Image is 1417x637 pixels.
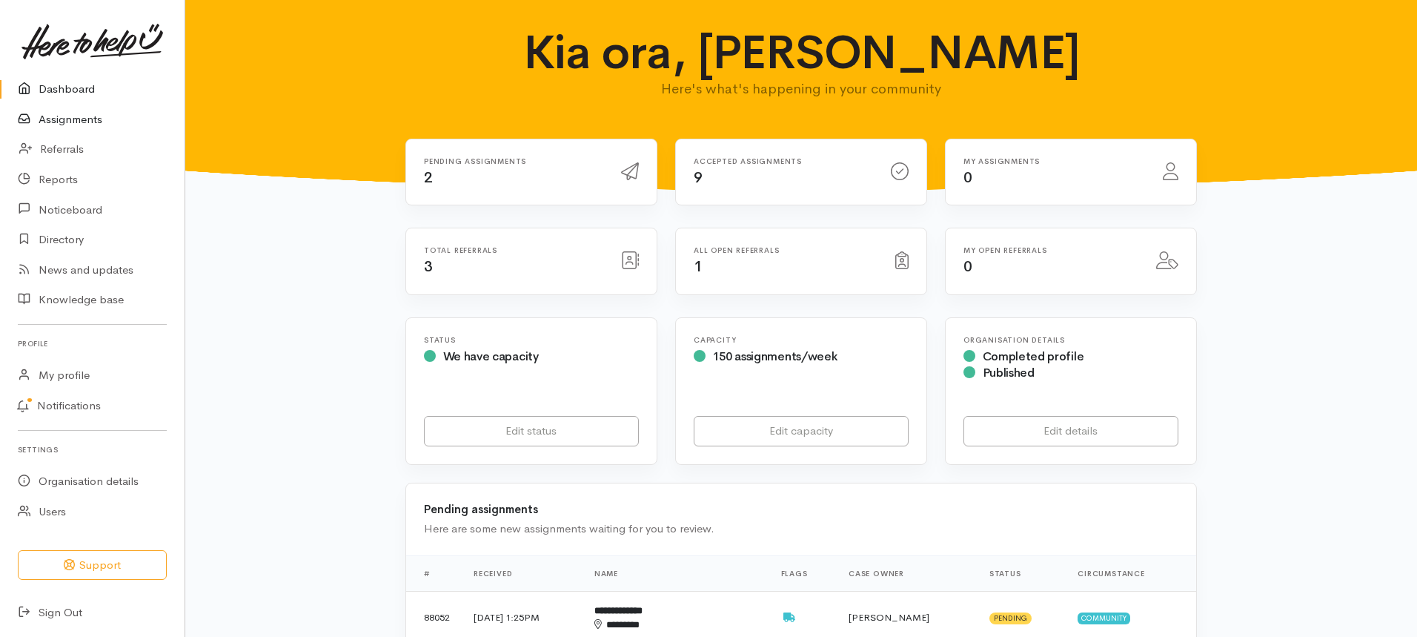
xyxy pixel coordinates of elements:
[694,246,877,254] h6: All open referrals
[837,555,978,591] th: Case Owner
[1066,555,1196,591] th: Circumstance
[583,555,769,591] th: Name
[983,349,1084,364] span: Completed profile
[694,416,909,446] a: Edit capacity
[989,613,1032,624] span: Pending
[424,336,639,344] h6: Status
[769,555,837,591] th: Flags
[694,157,873,165] h6: Accepted assignments
[424,257,433,276] span: 3
[694,257,703,276] span: 1
[511,79,1092,99] p: Here's what's happening in your community
[713,349,837,364] span: 150 assignments/week
[424,157,603,165] h6: Pending assignments
[424,416,639,446] a: Edit status
[406,555,462,591] th: #
[511,27,1092,79] h1: Kia ora, [PERSON_NAME]
[963,336,1178,344] h6: Organisation Details
[424,246,603,254] h6: Total referrals
[963,416,1178,446] a: Edit details
[462,555,583,591] th: Received
[18,440,167,460] h6: Settings
[424,502,538,516] b: Pending assignments
[963,257,972,276] span: 0
[443,349,539,364] span: We have capacity
[963,246,1138,254] h6: My open referrals
[424,521,1178,538] div: Here are some new assignments waiting for you to review.
[18,334,167,354] h6: Profile
[424,168,433,187] span: 2
[694,336,909,344] h6: Capacity
[963,157,1145,165] h6: My assignments
[18,550,167,581] button: Support
[1078,613,1130,624] span: Community
[963,168,972,187] span: 0
[983,365,1035,380] span: Published
[694,168,703,187] span: 9
[978,555,1066,591] th: Status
